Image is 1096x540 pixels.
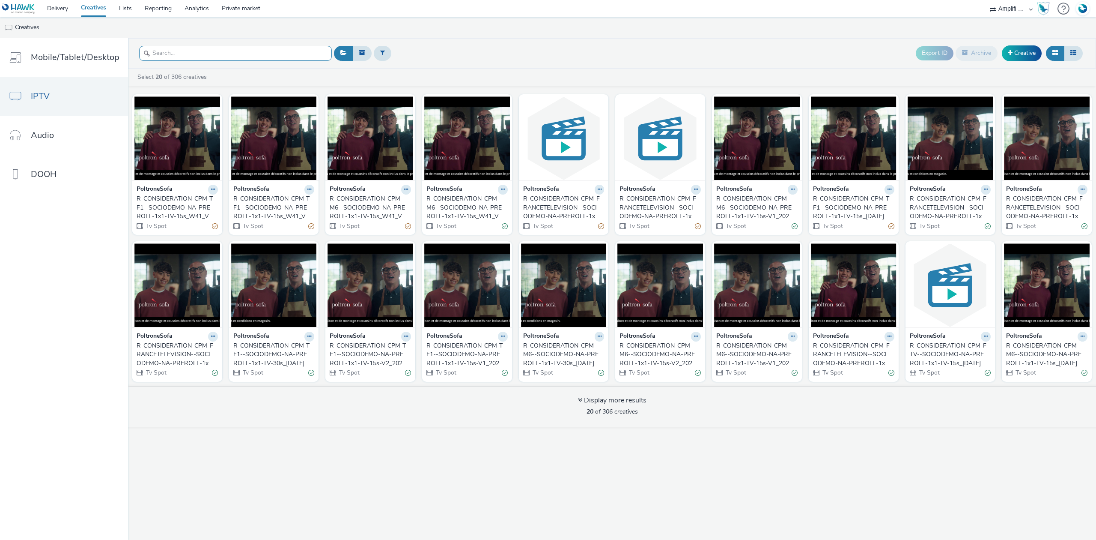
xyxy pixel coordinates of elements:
[619,342,697,368] div: R-CONSIDERATION-CPM-M6--SOCIODEMO-NA-PREROLL-1x1-TV-15s-V2_2025-09-29_W40
[405,369,411,378] div: Valid
[330,332,366,342] strong: PoltroneSofa
[424,243,510,327] img: R-CONSIDERATION-CPM-TF1--SOCIODEMO-NA-PREROLL-1x1-TV-15s-V1_2025-09-29_W40 visual
[619,185,655,195] strong: PoltroneSofa
[910,332,946,342] strong: PoltroneSofa
[233,342,315,368] a: R-CONSIDERATION-CPM-TF1--SOCIODEMO-NA-PREROLL-1x1-TV-30s_[DATE]_W40
[137,342,218,368] a: R-CONSIDERATION-CPM-FRANCETELEVISION--SOCIODEMO-NA-PREROLL-1x1-TV-15s-V1_2025-09-29_W40
[813,195,894,221] a: R-CONSIDERATION-CPM-TF1--SOCIODEMO-NA-PREROLL-1x1-TV-15s_[DATE]_W41
[908,243,993,327] img: R-CONSIDERATION-CPM-FTV--SOCIODEMO-NA-PREROLL-1x1-TV-15s_2025-09-24_W39 visual
[330,195,411,221] a: R-CONSIDERATION-CPM-M6--SOCIODEMO-NA-PREROLL-1x1-TV-15s_W41_V2_$430141707$
[426,342,504,368] div: R-CONSIDERATION-CPM-TF1--SOCIODEMO-NA-PREROLL-1x1-TV-15s-V1_2025-09-29_W40
[1064,46,1083,60] button: Table
[714,96,800,180] img: R-CONSIDERATION-CPM-M6--SOCIODEMO-NA-PREROLL-1x1-TV-15s-V1_2025-10-06_W41 visual
[426,185,462,195] strong: PoltroneSofa
[725,369,746,377] span: Tv Spot
[523,195,605,221] a: R-CONSIDERATION-CPM-FRANCETELEVISION--SOCIODEMO-NA-PREROLL-1x1-TV-15s_V2_$429772457$
[137,195,218,221] a: R-CONSIDERATION-CPM-TF1--SOCIODEMO-NA-PREROLL-1x1-TV-15s_W41_V2_$430141713$
[338,222,360,230] span: Tv Spot
[956,46,998,60] button: Archive
[716,332,752,342] strong: PoltroneSofa
[587,408,638,416] span: of 306 creatives
[426,332,462,342] strong: PoltroneSofa
[502,222,508,231] div: Valid
[233,195,311,221] div: R-CONSIDERATION-CPM-TF1--SOCIODEMO-NA-PREROLL-1x1-TV-15s_W41_V1_$430141713$
[532,369,553,377] span: Tv Spot
[619,342,701,368] a: R-CONSIDERATION-CPM-M6--SOCIODEMO-NA-PREROLL-1x1-TV-15s-V2_2025-09-29_W40
[435,222,456,230] span: Tv Spot
[617,243,703,327] img: R-CONSIDERATION-CPM-M6--SOCIODEMO-NA-PREROLL-1x1-TV-15s-V2_2025-09-29_W40 visual
[725,222,746,230] span: Tv Spot
[813,342,891,368] div: R-CONSIDERATION-CPM-FRANCETELEVISION--SOCIODEMO-NA-PREROLL-1x1-TV-15s_[DATE]_V2
[578,396,646,405] div: Display more results
[435,369,456,377] span: Tv Spot
[4,24,13,32] img: tv
[523,342,605,368] a: R-CONSIDERATION-CPM-M6--SOCIODEMO-NA-PREROLL-1x1-TV-30s_[DATE]_W40
[426,342,508,368] a: R-CONSIDERATION-CPM-TF1--SOCIODEMO-NA-PREROLL-1x1-TV-15s-V1_2025-09-29_W40
[2,3,35,14] img: undefined Logo
[155,73,162,81] strong: 20
[308,222,314,231] div: Partially valid
[716,342,794,368] div: R-CONSIDERATION-CPM-M6--SOCIODEMO-NA-PREROLL-1x1-TV-15s-V1_2025-09-29_W40
[619,195,701,221] a: R-CONSIDERATION-CPM-FRANCETELEVISION--SOCIODEMO-NA-PREROLL-1x1-TV-15s_V1_$429772457$
[813,185,849,195] strong: PoltroneSofa
[233,185,269,195] strong: PoltroneSofa
[330,342,411,368] a: R-CONSIDERATION-CPM-TF1--SOCIODEMO-NA-PREROLL-1x1-TV-15s-V2_2025-09-29_W40
[405,222,411,231] div: Partially valid
[910,342,988,368] div: R-CONSIDERATION-CPM-FTV--SOCIODEMO-NA-PREROLL-1x1-TV-15s_[DATE]_W39
[134,96,220,180] img: R-CONSIDERATION-CPM-TF1--SOCIODEMO-NA-PREROLL-1x1-TV-15s_W41_V2_$430141713$ visual
[426,195,504,221] div: R-CONSIDERATION-CPM-M6--SOCIODEMO-NA-PREROLL-1x1-TV-15s_W41_V1_$430141707$
[598,369,604,378] div: Valid
[910,185,946,195] strong: PoltroneSofa
[792,222,798,231] div: Valid
[137,332,173,342] strong: PoltroneSofa
[31,90,50,102] span: IPTV
[523,195,601,221] div: R-CONSIDERATION-CPM-FRANCETELEVISION--SOCIODEMO-NA-PREROLL-1x1-TV-15s_V2_$429772457$
[328,96,413,180] img: R-CONSIDERATION-CPM-M6--SOCIODEMO-NA-PREROLL-1x1-TV-15s_W41_V2_$430141707$ visual
[233,342,311,368] div: R-CONSIDERATION-CPM-TF1--SOCIODEMO-NA-PREROLL-1x1-TV-30s_[DATE]_W40
[1004,243,1090,327] img: R-CONSIDERATION-CPM-M6--SOCIODEMO-NA-PREROLL-1x1-TV-15s_2025-09-24_W39 visual
[1046,46,1064,60] button: Grid
[910,195,988,221] div: R-CONSIDERATION-CPM-FRANCETELEVISION--SOCIODEMO-NA-PREROLL-1x1-TV-30sec_[DATE]_W40
[521,243,607,327] img: R-CONSIDERATION-CPM-M6--SOCIODEMO-NA-PREROLL-1x1-TV-30s_2025-09-29_W40 visual
[145,222,167,230] span: Tv Spot
[1076,2,1089,15] img: Account FR
[233,195,315,221] a: R-CONSIDERATION-CPM-TF1--SOCIODEMO-NA-PREROLL-1x1-TV-15s_W41_V1_$430141713$
[888,222,894,231] div: Partially valid
[716,342,798,368] a: R-CONSIDERATION-CPM-M6--SOCIODEMO-NA-PREROLL-1x1-TV-15s-V1_2025-09-29_W40
[1037,2,1050,15] img: Hawk Academy
[231,96,317,180] img: R-CONSIDERATION-CPM-TF1--SOCIODEMO-NA-PREROLL-1x1-TV-15s_W41_V1_$430141713$ visual
[139,46,332,61] input: Search...
[212,222,218,231] div: Partially valid
[918,222,940,230] span: Tv Spot
[330,195,408,221] div: R-CONSIDERATION-CPM-M6--SOCIODEMO-NA-PREROLL-1x1-TV-15s_W41_V2_$430141707$
[910,195,991,221] a: R-CONSIDERATION-CPM-FRANCETELEVISION--SOCIODEMO-NA-PREROLL-1x1-TV-30sec_[DATE]_W40
[134,243,220,327] img: R-CONSIDERATION-CPM-FRANCETELEVISION--SOCIODEMO-NA-PREROLL-1x1-TV-15s-V1_2025-09-29_W40 visual
[716,195,798,221] a: R-CONSIDERATION-CPM-M6--SOCIODEMO-NA-PREROLL-1x1-TV-15s-V1_2025-10-06_W41
[308,369,314,378] div: Valid
[811,243,896,327] img: R-CONSIDERATION-CPM-FRANCETELEVISION--SOCIODEMO-NA-PREROLL-1x1-TV-15s_2025-09-24_V2 visual
[233,332,269,342] strong: PoltroneSofa
[1081,222,1087,231] div: Valid
[813,342,894,368] a: R-CONSIDERATION-CPM-FRANCETELEVISION--SOCIODEMO-NA-PREROLL-1x1-TV-15s_[DATE]_V2
[908,96,993,180] img: R-CONSIDERATION-CPM-FRANCETELEVISION--SOCIODEMO-NA-PREROLL-1x1-TV-30sec_2025-09-29_W40 visual
[1006,342,1087,368] a: R-CONSIDERATION-CPM-M6--SOCIODEMO-NA-PREROLL-1x1-TV-15s_[DATE]_W39
[695,369,701,378] div: Valid
[330,342,408,368] div: R-CONSIDERATION-CPM-TF1--SOCIODEMO-NA-PREROLL-1x1-TV-15s-V2_2025-09-29_W40
[137,185,173,195] strong: PoltroneSofa
[1037,2,1053,15] a: Hawk Academy
[813,332,849,342] strong: PoltroneSofa
[822,222,843,230] span: Tv Spot
[523,185,559,195] strong: PoltroneSofa
[628,222,649,230] span: Tv Spot
[137,73,210,81] a: Select of 306 creatives
[985,369,991,378] div: Valid
[916,46,953,60] button: Export ID
[716,185,752,195] strong: PoltroneSofa
[1006,185,1042,195] strong: PoltroneSofa
[587,408,593,416] strong: 20
[1006,195,1084,221] div: R-CONSIDERATION-CPM-FRANCETELEVISION--SOCIODEMO-NA-PREROLL-1x1-TV-15s-V2_2025-09-29_W40
[716,195,794,221] div: R-CONSIDERATION-CPM-M6--SOCIODEMO-NA-PREROLL-1x1-TV-15s-V1_2025-10-06_W41
[231,243,317,327] img: R-CONSIDERATION-CPM-TF1--SOCIODEMO-NA-PREROLL-1x1-TV-30s_2025-09-29_W40 visual
[813,195,891,221] div: R-CONSIDERATION-CPM-TF1--SOCIODEMO-NA-PREROLL-1x1-TV-15s_[DATE]_W41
